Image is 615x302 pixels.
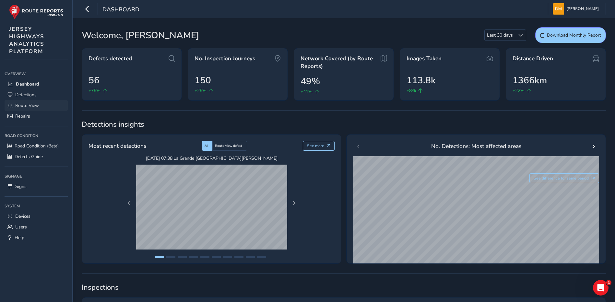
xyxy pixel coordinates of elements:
[566,3,599,15] span: [PERSON_NAME]
[82,283,606,292] span: Inspections
[407,87,416,94] span: +8%
[5,69,68,79] div: Overview
[5,211,68,222] a: Devices
[307,143,324,148] span: See more
[205,144,208,148] span: AI
[89,55,132,63] span: Defects detected
[212,141,247,151] div: Route View defect
[215,144,242,148] span: Route View defect
[606,280,611,285] span: 1
[15,224,27,230] span: Users
[5,141,68,151] a: Road Condition (Beta)
[9,5,63,19] img: rr logo
[290,199,299,208] button: Next Page
[155,256,164,258] button: Page 1
[89,74,100,87] span: 56
[5,201,68,211] div: System
[513,55,553,63] span: Distance Driven
[223,256,232,258] button: Page 7
[15,102,39,109] span: Route View
[529,173,599,183] button: See difference for same period
[5,151,68,162] a: Defects Guide
[5,181,68,192] a: Signs
[166,256,175,258] button: Page 2
[15,235,24,241] span: Help
[246,256,255,258] button: Page 9
[136,155,287,161] span: [DATE] 07:38 , La Grande [GEOGRAPHIC_DATA][PERSON_NAME]
[303,141,335,151] button: See more
[257,256,266,258] button: Page 10
[5,111,68,122] a: Repairs
[178,256,187,258] button: Page 3
[89,87,101,94] span: +75%
[5,131,68,141] div: Road Condition
[15,183,27,190] span: Signs
[102,6,139,15] span: Dashboard
[195,55,255,63] span: No. Inspection Journeys
[5,232,68,243] a: Help
[16,81,39,87] span: Dashboard
[82,29,199,42] span: Welcome, [PERSON_NAME]
[195,87,207,94] span: +25%
[15,143,59,149] span: Road Condition (Beta)
[407,74,435,87] span: 113.8k
[301,88,313,95] span: +41%
[547,32,601,38] span: Download Monthly Report
[212,256,221,258] button: Page 6
[15,113,30,119] span: Repairs
[89,142,146,150] span: Most recent detections
[234,256,243,258] button: Page 8
[5,171,68,181] div: Signage
[202,141,212,151] div: AI
[513,74,547,87] span: 1366km
[431,142,521,150] span: No. Detections: Most affected areas
[15,92,37,98] span: Detections
[125,199,134,208] button: Previous Page
[15,213,30,219] span: Devices
[195,74,211,87] span: 150
[407,55,442,63] span: Images Taken
[553,3,564,15] img: diamond-layout
[485,30,515,41] span: Last 30 days
[553,3,601,15] button: [PERSON_NAME]
[301,75,320,88] span: 49%
[189,256,198,258] button: Page 4
[200,256,209,258] button: Page 5
[513,87,525,94] span: +22%
[593,280,609,296] iframe: Intercom live chat
[9,25,44,55] span: JERSEY HIGHWAYS ANALYTICS PLATFORM
[5,100,68,111] a: Route View
[535,27,606,43] button: Download Monthly Report
[15,154,43,160] span: Defects Guide
[5,79,68,89] a: Dashboard
[5,89,68,100] a: Detections
[534,176,589,181] span: See difference for same period
[5,222,68,232] a: Users
[301,55,378,70] span: Network Covered (by Route Reports)
[82,120,606,129] span: Detections insights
